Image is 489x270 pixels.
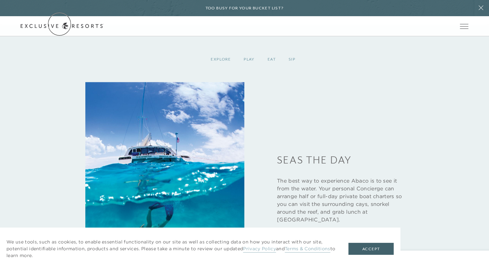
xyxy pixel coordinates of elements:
[6,239,335,259] p: We use tools, such as cookies, to enable essential functionality on our site as well as collectin...
[285,246,330,253] a: Terms & Conditions
[243,246,276,253] a: Privacy Policy
[237,50,261,69] div: PLAY
[348,243,394,255] button: Accept
[277,146,404,167] h3: Seas the Day
[204,50,237,69] div: EXPLORE
[460,24,468,28] button: Open navigation
[261,50,282,69] div: EAT
[277,177,404,223] p: The best way to experience Abaco is to see it from the water. Your personal Concierge can arrange...
[206,5,284,11] h6: Too busy for your bucket list?
[282,50,302,69] div: SIP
